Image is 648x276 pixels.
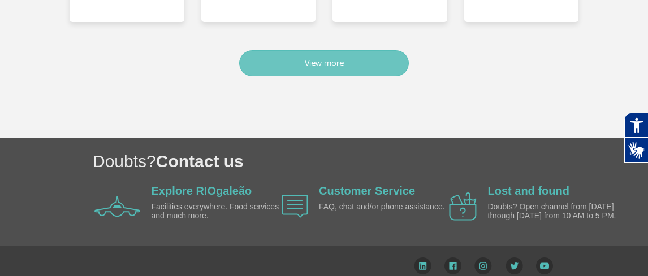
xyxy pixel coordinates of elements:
[506,257,523,274] img: Twitter
[474,257,492,274] img: Instagram
[624,138,648,163] button: Abrir tradutor de língua de sinais.
[449,192,477,221] img: airplane icon
[152,185,252,197] a: Explore RIOgaleão
[444,257,461,274] img: Facebook
[536,257,553,274] img: YouTube
[93,150,648,173] h1: Doubts?
[624,113,648,138] button: Abrir recursos assistivos.
[239,50,409,76] button: View more
[319,185,415,197] a: Customer Service
[282,195,308,218] img: airplane icon
[414,257,431,274] img: LinkedIn
[94,196,140,217] img: airplane icon
[152,203,282,220] p: Facilities everywhere. Food services and much more.
[156,152,244,170] span: Contact us
[488,185,569,197] a: Lost and found
[624,113,648,163] div: Plugin de acessibilidade da Hand Talk.
[319,203,449,211] p: FAQ, chat and/or phone assistance.
[488,203,618,220] p: Doubts? Open channel from [DATE] through [DATE] from 10 AM to 5 PM.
